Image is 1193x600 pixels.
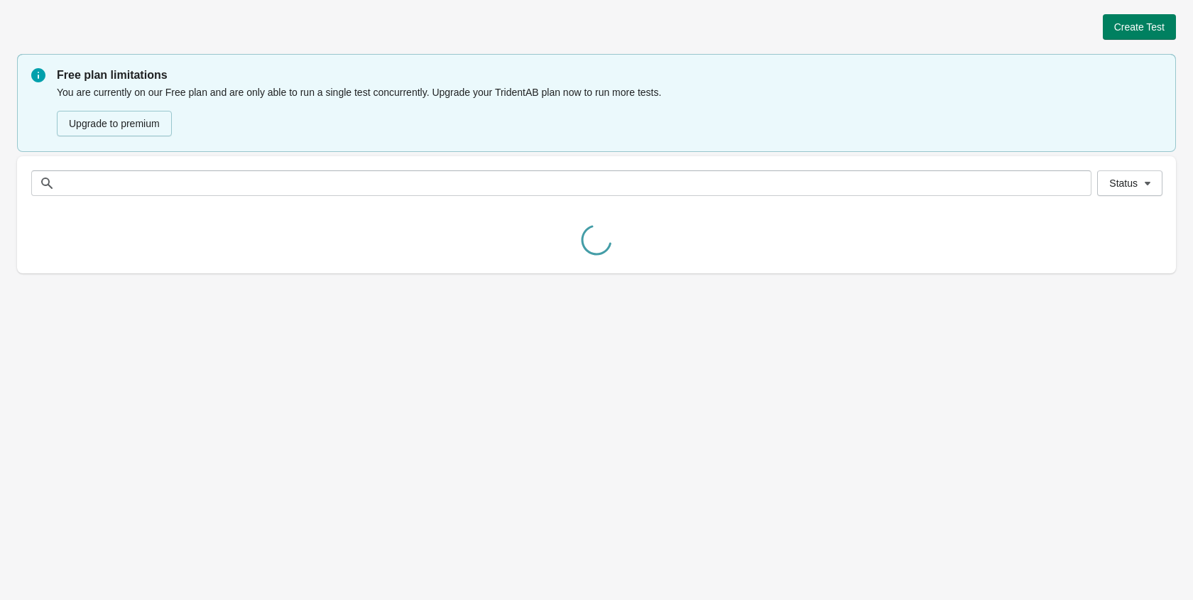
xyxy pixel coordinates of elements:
[57,84,1162,138] div: You are currently on our Free plan and are only able to run a single test concurrently. Upgrade y...
[57,67,1162,84] p: Free plan limitations
[1097,170,1162,196] button: Status
[1109,178,1138,189] span: Status
[1103,14,1176,40] button: Create Test
[1114,21,1165,33] span: Create Test
[57,111,172,136] button: Upgrade to premium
